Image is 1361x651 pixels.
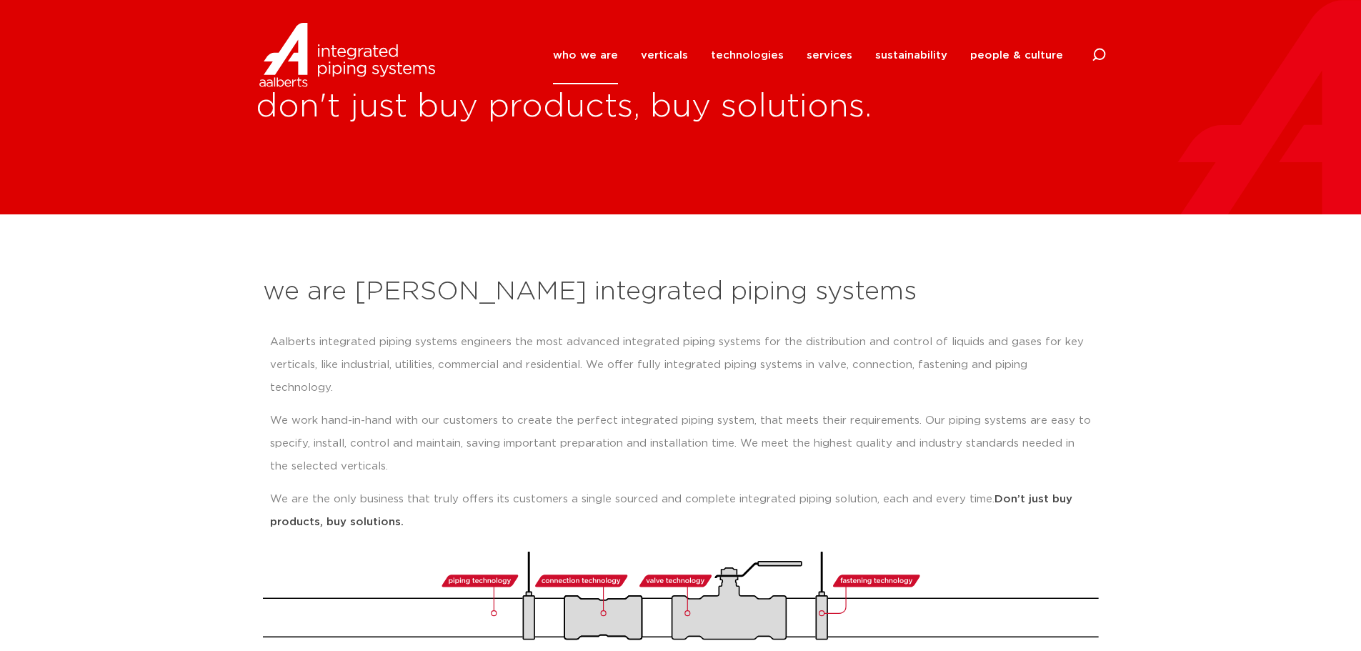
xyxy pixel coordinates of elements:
p: We are the only business that truly offers its customers a single sourced and complete integrated... [270,488,1092,534]
p: Aalberts integrated piping systems engineers the most advanced integrated piping systems for the ... [270,331,1092,399]
h2: we are [PERSON_NAME] integrated piping systems [263,275,1099,309]
a: verticals [641,26,688,84]
a: who we are [553,26,618,84]
a: people & culture [970,26,1063,84]
a: technologies [711,26,784,84]
a: sustainability [875,26,947,84]
a: services [807,26,852,84]
p: We work hand-in-hand with our customers to create the perfect integrated piping system, that meet... [270,409,1092,478]
nav: Menu [553,26,1063,84]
